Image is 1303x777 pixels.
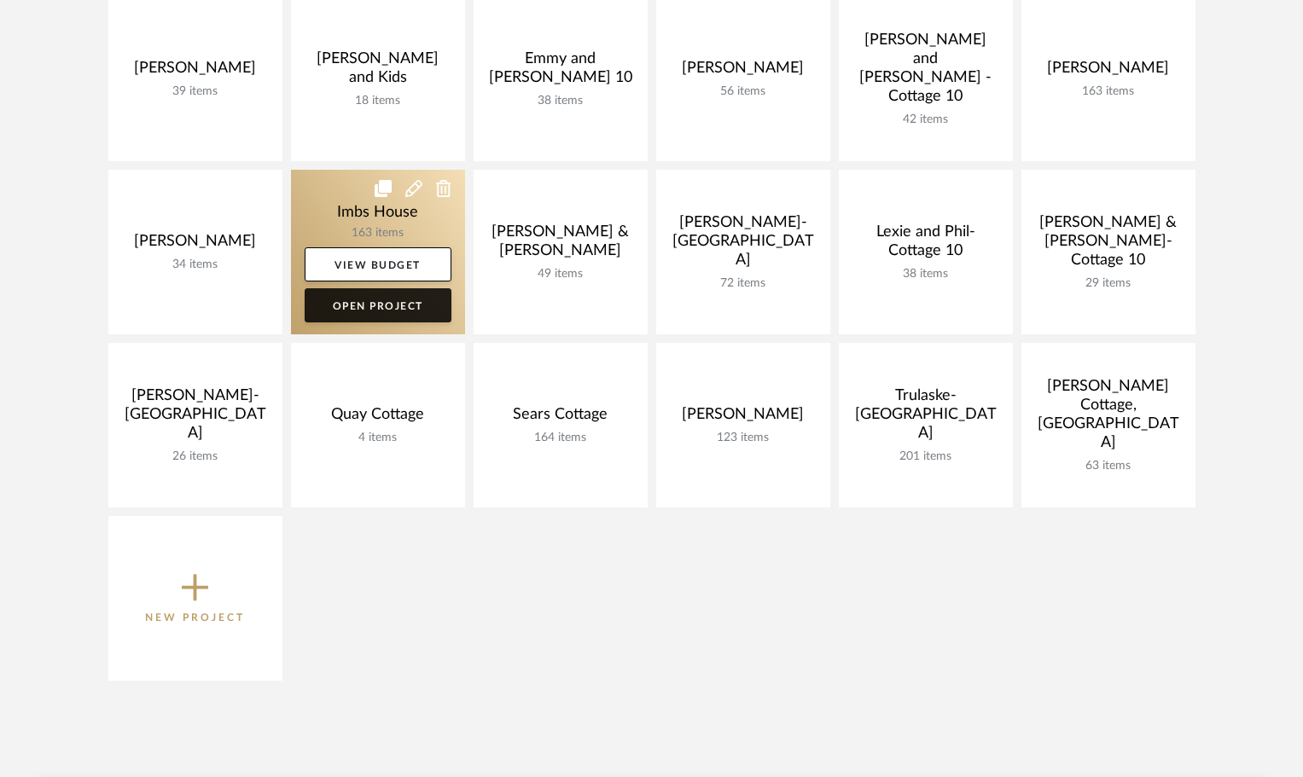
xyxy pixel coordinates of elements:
[487,405,634,431] div: Sears Cottage
[122,59,269,84] div: [PERSON_NAME]
[122,449,269,464] div: 26 items
[1035,377,1182,459] div: [PERSON_NAME] Cottage, [GEOGRAPHIC_DATA]
[1035,84,1182,99] div: 163 items
[852,449,999,464] div: 201 items
[487,49,634,94] div: Emmy and [PERSON_NAME] 10
[122,258,269,272] div: 34 items
[670,59,817,84] div: [PERSON_NAME]
[122,386,269,449] div: [PERSON_NAME]-[GEOGRAPHIC_DATA]
[670,276,817,291] div: 72 items
[670,405,817,431] div: [PERSON_NAME]
[852,31,999,113] div: [PERSON_NAME] and [PERSON_NAME] -Cottage 10
[487,267,634,281] div: 49 items
[1035,213,1182,276] div: [PERSON_NAME] & [PERSON_NAME]-Cottage 10
[145,609,245,626] p: New Project
[305,49,451,94] div: [PERSON_NAME] and Kids
[122,84,269,99] div: 39 items
[122,232,269,258] div: [PERSON_NAME]
[305,94,451,108] div: 18 items
[487,431,634,445] div: 164 items
[305,288,451,322] a: Open Project
[1035,459,1182,473] div: 63 items
[305,405,451,431] div: Quay Cottage
[487,94,634,108] div: 38 items
[487,223,634,267] div: [PERSON_NAME] & [PERSON_NAME]
[852,113,999,127] div: 42 items
[305,431,451,445] div: 4 items
[305,247,451,281] a: View Budget
[852,386,999,449] div: Trulaske-[GEOGRAPHIC_DATA]
[1035,276,1182,291] div: 29 items
[670,84,817,99] div: 56 items
[852,267,999,281] div: 38 items
[1035,59,1182,84] div: [PERSON_NAME]
[670,431,817,445] div: 123 items
[852,223,999,267] div: Lexie and Phil-Cottage 10
[670,213,817,276] div: [PERSON_NAME]- [GEOGRAPHIC_DATA]
[108,516,282,681] button: New Project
